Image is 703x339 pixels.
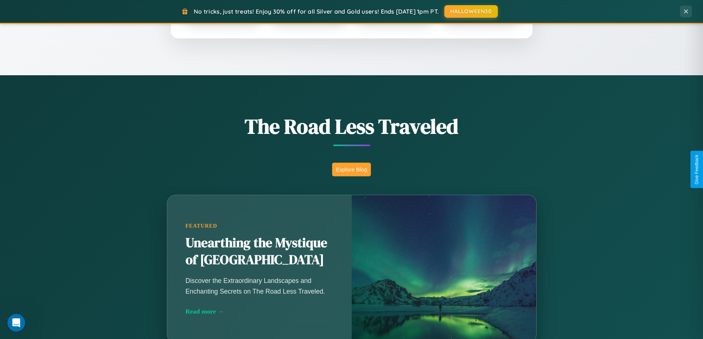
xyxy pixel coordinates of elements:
h2: Unearthing the Mystique of [GEOGRAPHIC_DATA] [186,235,333,269]
h1: The Road Less Traveled [130,112,573,141]
iframe: Intercom live chat [7,314,25,332]
span: No tricks, just treats! Enjoy 30% off for all Silver and Gold users! Ends [DATE] 1pm PT. [194,8,439,15]
div: Featured [186,223,333,229]
div: Give Feedback [694,155,699,184]
p: Discover the Extraordinary Landscapes and Enchanting Secrets on The Road Less Traveled. [186,276,333,296]
button: Explore Blog [332,163,371,176]
div: Read more → [186,308,333,315]
button: HALLOWEEN30 [444,5,498,18]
